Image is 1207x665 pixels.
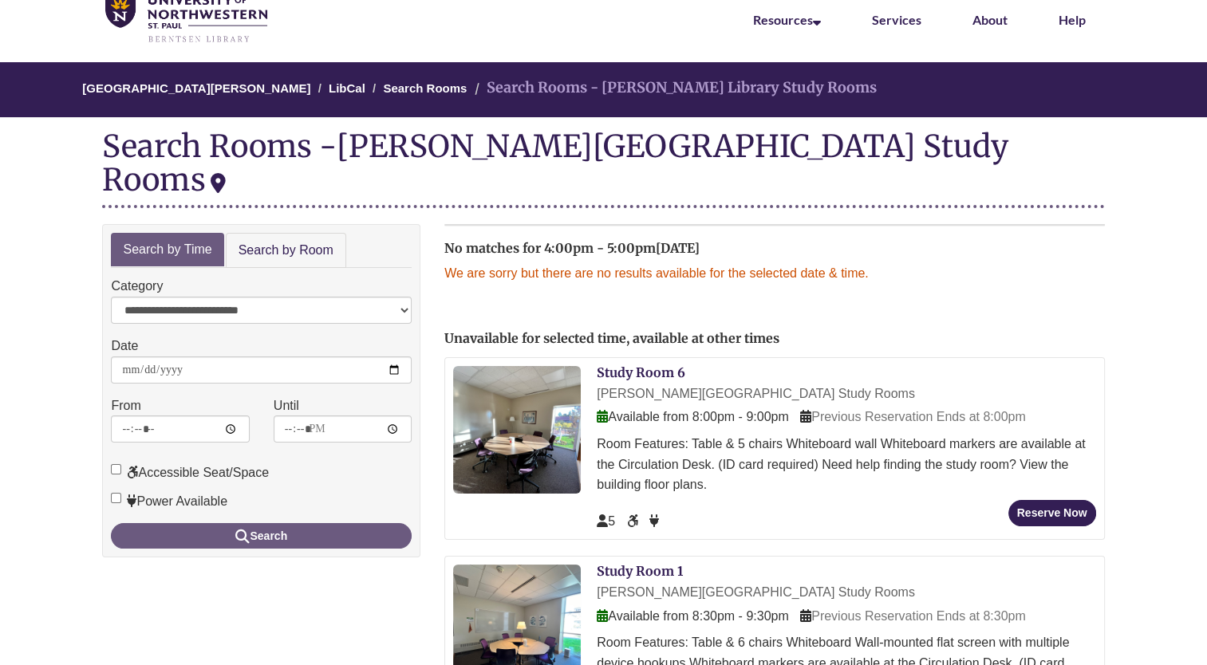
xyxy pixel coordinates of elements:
a: About [972,12,1008,27]
button: Search [111,523,412,549]
a: LibCal [329,81,365,95]
span: Power Available [649,514,659,528]
label: Accessible Seat/Space [111,462,269,483]
span: Previous Reservation Ends at 8:00pm [800,410,1026,423]
nav: Breadcrumb [102,62,1104,117]
a: Resources [753,12,821,27]
img: Study Room 6 [453,366,581,494]
a: Search by Room [226,233,346,269]
a: Search Rooms [383,81,467,95]
button: Reserve Now [1008,500,1096,526]
span: Available from 8:30pm - 9:30pm [597,609,788,623]
div: Room Features: Table & 5 chairs Whiteboard wall Whiteboard markers are available at the Circulati... [597,434,1095,495]
label: Power Available [111,491,227,512]
a: Study Room 6 [597,364,685,380]
label: Until [274,395,299,416]
label: Category [111,276,163,297]
input: Power Available [111,493,121,503]
h2: Unavailable for selected time, available at other times [444,332,1104,346]
h2: No matches for 4:00pm - 5:00pm[DATE] [444,242,1104,256]
div: [PERSON_NAME][GEOGRAPHIC_DATA] Study Rooms [102,127,1008,199]
div: [PERSON_NAME][GEOGRAPHIC_DATA] Study Rooms [597,582,1095,603]
input: Accessible Seat/Space [111,464,121,474]
span: Previous Reservation Ends at 8:30pm [800,609,1026,623]
a: Study Room 1 [597,563,683,579]
a: Services [872,12,921,27]
label: From [111,395,140,416]
span: The capacity of this space [597,514,615,528]
li: Search Rooms - [PERSON_NAME] Library Study Rooms [471,77,877,100]
span: Accessible Seat/Space [627,514,641,528]
a: Search by Time [111,233,223,267]
div: [PERSON_NAME][GEOGRAPHIC_DATA] Study Rooms [597,384,1095,404]
p: We are sorry but there are no results available for the selected date & time. [444,263,1104,284]
a: Help [1059,12,1086,27]
span: Available from 8:00pm - 9:00pm [597,410,788,423]
div: Search Rooms - [102,129,1104,207]
label: Date [111,336,138,356]
a: [GEOGRAPHIC_DATA][PERSON_NAME] [82,81,310,95]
